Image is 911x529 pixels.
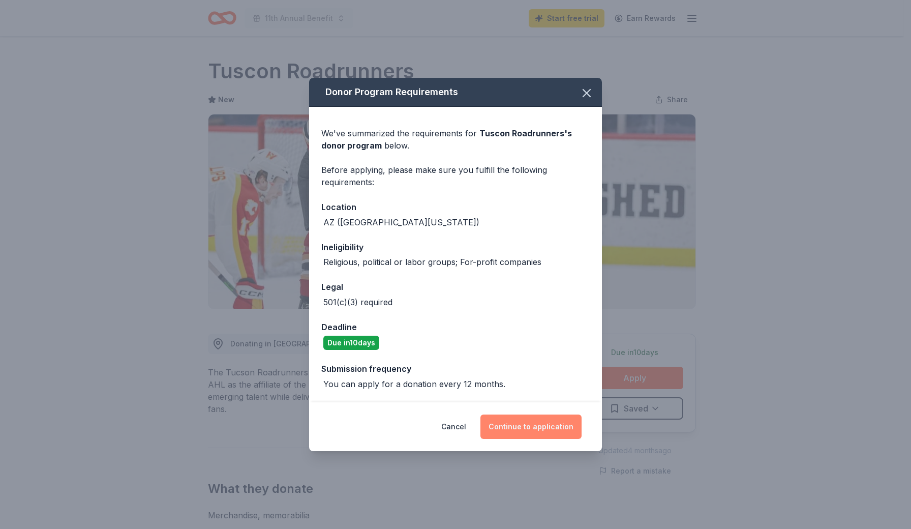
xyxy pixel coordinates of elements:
[309,78,602,107] div: Donor Program Requirements
[321,362,590,375] div: Submission frequency
[323,216,479,228] div: AZ ([GEOGRAPHIC_DATA][US_STATE])
[321,280,590,293] div: Legal
[321,164,590,188] div: Before applying, please make sure you fulfill the following requirements:
[323,336,379,350] div: Due in 10 days
[480,415,582,439] button: Continue to application
[441,415,466,439] button: Cancel
[323,256,541,268] div: Religious, political or labor groups; For-profit companies
[321,200,590,214] div: Location
[321,241,590,254] div: Ineligibility
[321,127,590,152] div: We've summarized the requirements for below.
[323,378,505,390] div: You can apply for a donation every 12 months.
[323,296,392,308] div: 501(c)(3) required
[321,320,590,334] div: Deadline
